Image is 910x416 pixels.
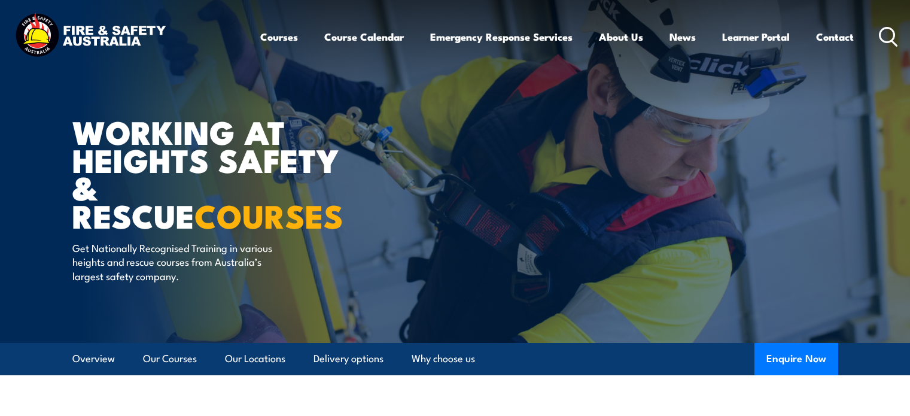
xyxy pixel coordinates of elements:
a: About Us [599,21,643,53]
a: Learner Portal [722,21,790,53]
a: Overview [72,343,115,375]
a: Delivery options [314,343,384,375]
button: Enquire Now [754,343,838,375]
p: Get Nationally Recognised Training in various heights and rescue courses from Australia’s largest... [72,241,291,283]
a: Why choose us [412,343,475,375]
a: Contact [816,21,854,53]
a: Our Locations [225,343,285,375]
a: Course Calendar [324,21,404,53]
strong: COURSES [194,190,343,239]
a: Courses [260,21,298,53]
a: Emergency Response Services [430,21,573,53]
a: News [669,21,696,53]
h1: WORKING AT HEIGHTS SAFETY & RESCUE [72,117,368,229]
a: Our Courses [143,343,197,375]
